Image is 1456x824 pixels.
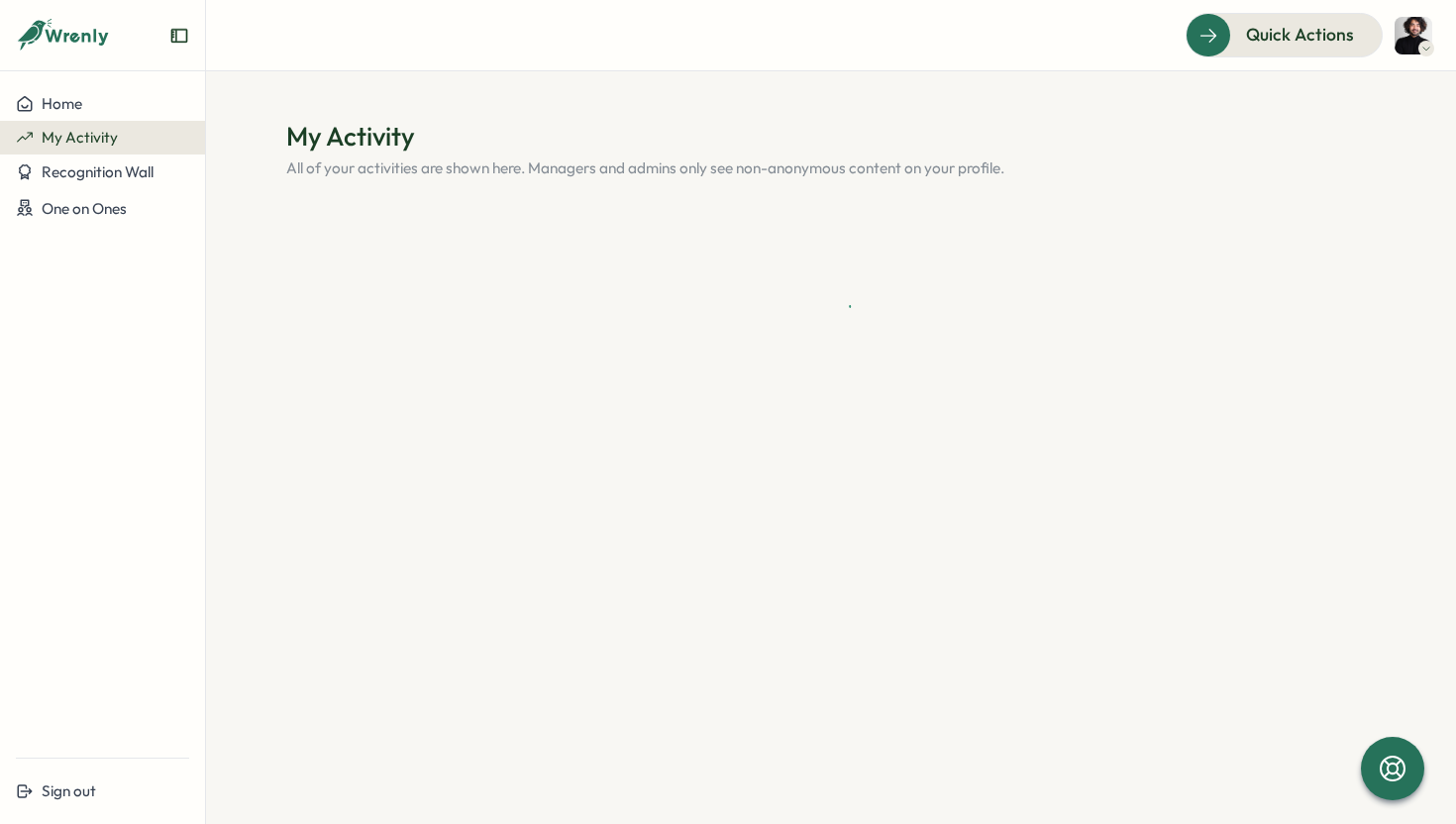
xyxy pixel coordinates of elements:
span: Home [42,94,82,113]
button: Expand sidebar [169,26,189,46]
span: My Activity [42,128,118,147]
img: Ubaid (Ubi) [1395,17,1432,54]
span: Recognition Wall [42,162,154,181]
p: All of your activities are shown here. Managers and admins only see non-anonymous content on your... [286,157,1376,179]
button: Quick Actions [1186,13,1383,56]
span: One on Ones [42,198,127,217]
span: Quick Actions [1246,22,1354,48]
span: Sign out [42,781,96,800]
h1: My Activity [286,119,1376,154]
